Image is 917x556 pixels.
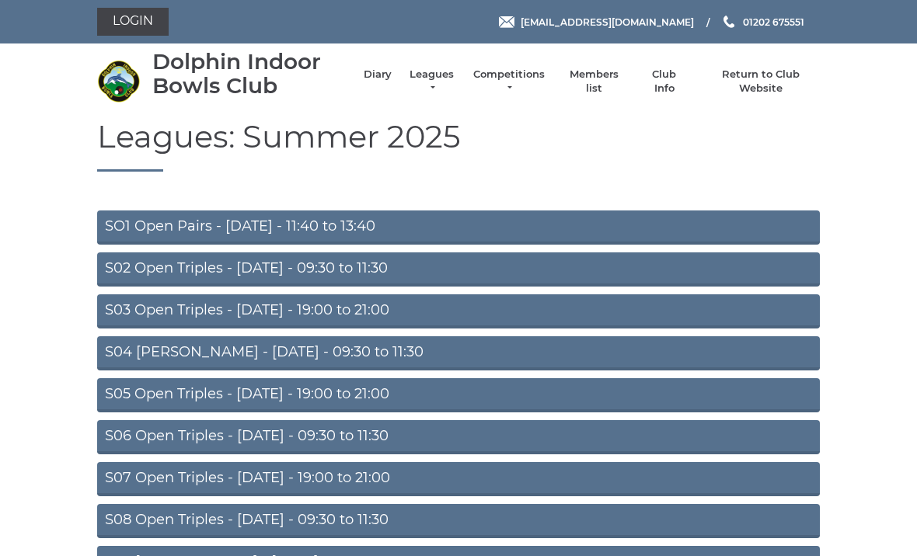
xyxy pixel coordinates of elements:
[152,50,348,98] div: Dolphin Indoor Bowls Club
[97,336,820,370] a: S04 [PERSON_NAME] - [DATE] - 09:30 to 11:30
[97,8,169,36] a: Login
[97,294,820,328] a: S03 Open Triples - [DATE] - 19:00 to 21:00
[561,68,626,96] a: Members list
[364,68,392,82] a: Diary
[97,252,820,287] a: S02 Open Triples - [DATE] - 09:30 to 11:30
[407,68,456,96] a: Leagues
[472,68,546,96] a: Competitions
[743,16,804,27] span: 01202 675551
[97,120,820,172] h1: Leagues: Summer 2025
[723,16,734,28] img: Phone us
[499,16,514,28] img: Email
[97,60,140,103] img: Dolphin Indoor Bowls Club
[97,504,820,538] a: S08 Open Triples - [DATE] - 09:30 to 11:30
[521,16,694,27] span: [EMAIL_ADDRESS][DOMAIN_NAME]
[499,15,694,30] a: Email [EMAIL_ADDRESS][DOMAIN_NAME]
[97,378,820,412] a: S05 Open Triples - [DATE] - 19:00 to 21:00
[97,210,820,245] a: SO1 Open Pairs - [DATE] - 11:40 to 13:40
[703,68,820,96] a: Return to Club Website
[721,15,804,30] a: Phone us 01202 675551
[642,68,687,96] a: Club Info
[97,462,820,496] a: S07 Open Triples - [DATE] - 19:00 to 21:00
[97,420,820,454] a: S06 Open Triples - [DATE] - 09:30 to 11:30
